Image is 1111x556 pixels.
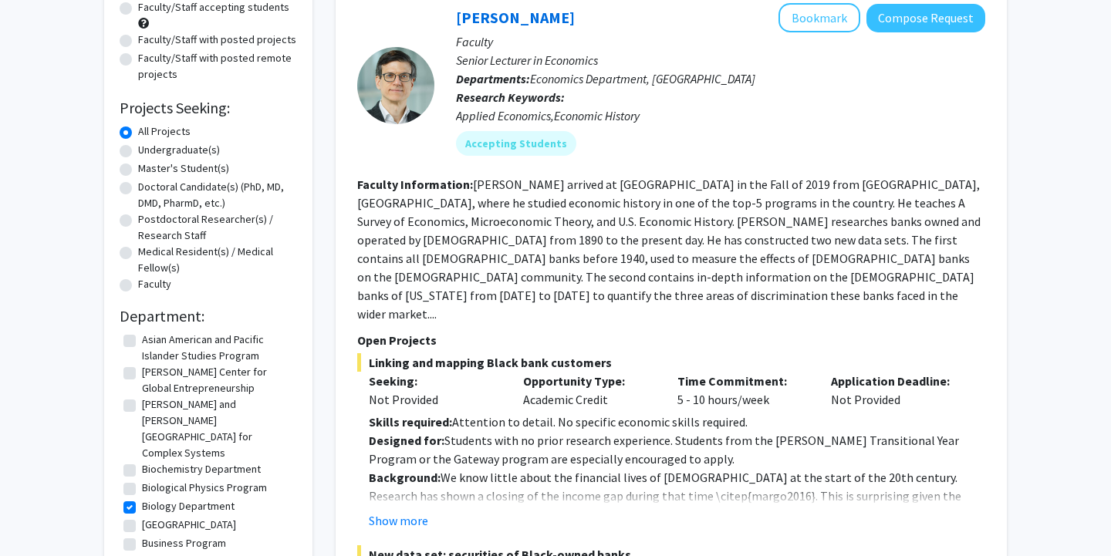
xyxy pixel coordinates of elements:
[456,71,530,86] b: Departments:
[138,123,191,140] label: All Projects
[512,372,666,409] div: Academic Credit
[456,89,565,105] b: Research Keywords:
[138,211,297,244] label: Postdoctoral Researcher(s) / Research Staff
[778,3,860,32] button: Add Geoff Clarke to Bookmarks
[369,414,452,430] strong: Skills required:
[142,498,235,514] label: Biology Department
[456,106,985,125] div: Applied Economics,Economic History
[138,50,297,83] label: Faculty/Staff with posted remote projects
[142,364,293,396] label: [PERSON_NAME] Center for Global Entrepreneurship
[142,332,293,364] label: Asian American and Pacific Islander Studies Program
[831,372,962,390] p: Application Deadline:
[12,487,66,544] iframe: Chat
[142,461,261,477] label: Biochemistry Department
[530,71,755,86] span: Economics Department, [GEOGRAPHIC_DATA]
[357,331,985,349] p: Open Projects
[142,535,226,551] label: Business Program
[142,480,267,496] label: Biological Physics Program
[523,372,654,390] p: Opportunity Type:
[369,470,441,485] strong: Background:
[138,276,171,292] label: Faculty
[456,8,575,27] a: [PERSON_NAME]
[138,179,297,211] label: Doctoral Candidate(s) (PhD, MD, DMD, PharmD, etc.)
[666,372,820,409] div: 5 - 10 hours/week
[142,396,293,461] label: [PERSON_NAME] and [PERSON_NAME][GEOGRAPHIC_DATA] for Complex Systems
[357,177,473,192] b: Faculty Information:
[369,433,444,448] strong: Designed for:
[866,4,985,32] button: Compose Request to Geoff Clarke
[677,372,809,390] p: Time Commitment:
[456,51,985,69] p: Senior Lecturer in Economics
[142,517,236,533] label: [GEOGRAPHIC_DATA]
[138,244,297,276] label: Medical Resident(s) / Medical Fellow(s)
[456,131,576,156] mat-chip: Accepting Students
[819,372,974,409] div: Not Provided
[120,99,297,117] h2: Projects Seeking:
[456,32,985,51] p: Faculty
[138,32,296,48] label: Faculty/Staff with posted projects
[369,390,500,409] div: Not Provided
[120,307,297,325] h2: Department:
[369,413,985,431] p: Attention to detail. No specific economic skills required.
[357,353,985,372] span: Linking and mapping Black bank customers
[369,372,500,390] p: Seeking:
[369,511,428,530] button: Show more
[369,431,985,468] p: Students with no prior research experience. Students from the [PERSON_NAME] Transitional Year Pro...
[138,142,220,158] label: Undergraduate(s)
[357,177,981,322] fg-read-more: [PERSON_NAME] arrived at [GEOGRAPHIC_DATA] in the Fall of 2019 from [GEOGRAPHIC_DATA], [GEOGRAPHI...
[138,160,229,177] label: Master's Student(s)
